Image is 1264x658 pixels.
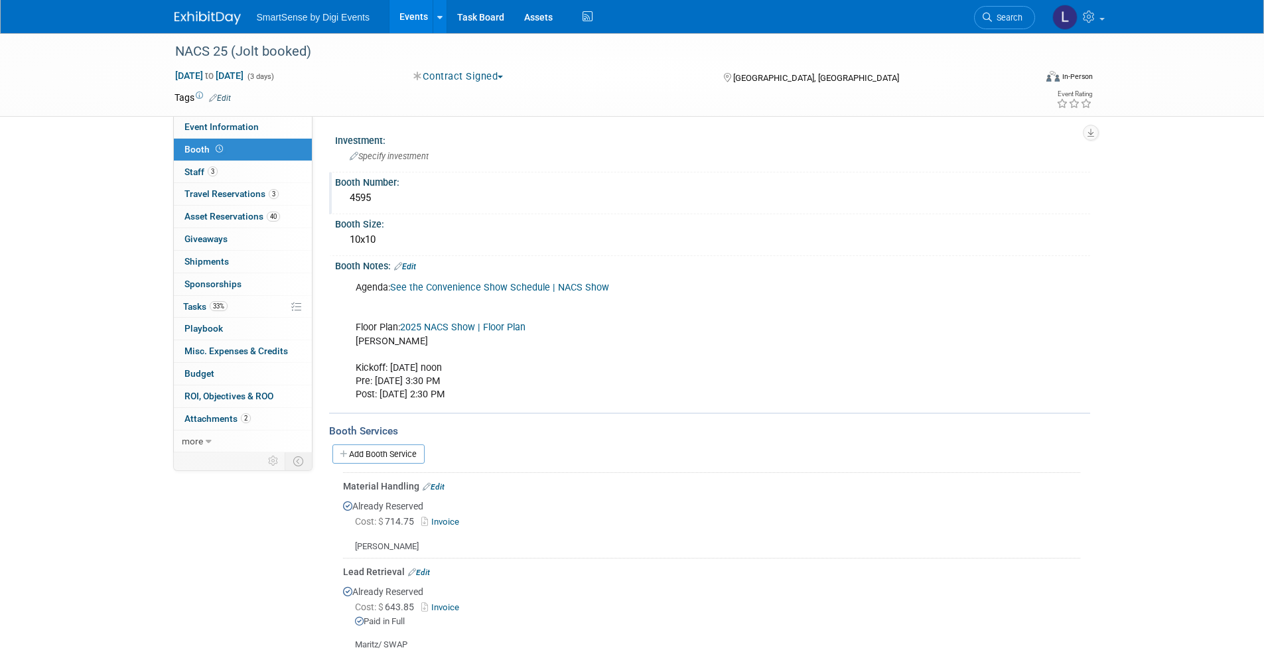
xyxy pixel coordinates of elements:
[421,602,464,612] a: Invoice
[285,452,312,470] td: Toggle Event Tabs
[175,70,244,82] span: [DATE] [DATE]
[184,323,223,334] span: Playbook
[390,282,609,293] a: See the Convenience Show Schedule | NACS Show
[174,318,312,340] a: Playbook
[1046,71,1060,82] img: Format-Inperson.png
[267,212,280,222] span: 40
[174,363,312,385] a: Budget
[184,368,214,379] span: Budget
[335,256,1090,273] div: Booth Notes:
[345,230,1080,250] div: 10x10
[394,262,416,271] a: Edit
[992,13,1022,23] span: Search
[174,251,312,273] a: Shipments
[184,144,226,155] span: Booth
[184,256,229,267] span: Shipments
[421,517,464,527] a: Invoice
[343,480,1080,493] div: Material Handling
[184,211,280,222] span: Asset Reservations
[262,452,285,470] td: Personalize Event Tab Strip
[174,206,312,228] a: Asset Reservations40
[183,301,228,312] span: Tasks
[355,516,419,527] span: 714.75
[174,161,312,183] a: Staff3
[346,275,944,408] div: Agenda: Floor Plan: [PERSON_NAME] Kickoff: [DATE] noon Pre: [DATE] 3:30 PM Post: [DATE] 2:30 PM
[400,322,526,333] a: 2025 NACS Show | Floor Plan
[171,40,1015,64] div: NACS 25 (Jolt booked)
[269,189,279,199] span: 3
[184,346,288,356] span: Misc. Expenses & Credits
[182,436,203,446] span: more
[213,144,226,154] span: Booth not reserved yet
[423,482,445,492] a: Edit
[174,340,312,362] a: Misc. Expenses & Credits
[1056,91,1092,98] div: Event Rating
[332,444,425,464] a: Add Booth Service
[184,413,251,424] span: Attachments
[175,11,241,25] img: ExhibitDay
[174,430,312,452] a: more
[174,296,312,318] a: Tasks33%
[184,188,279,199] span: Travel Reservations
[241,413,251,423] span: 2
[355,516,385,527] span: Cost: $
[350,151,429,161] span: Specify investment
[174,139,312,161] a: Booth
[174,228,312,250] a: Giveaways
[957,69,1093,89] div: Event Format
[184,121,259,132] span: Event Information
[408,568,430,577] a: Edit
[1052,5,1078,30] img: Leland Jenkins
[733,73,899,83] span: [GEOGRAPHIC_DATA], [GEOGRAPHIC_DATA]
[174,408,312,430] a: Attachments2
[974,6,1035,29] a: Search
[184,233,228,244] span: Giveaways
[329,424,1090,438] div: Booth Services
[335,214,1090,231] div: Booth Size:
[343,530,1080,553] div: [PERSON_NAME]
[355,616,1080,628] div: Paid in Full
[409,70,508,84] button: Contract Signed
[257,12,370,23] span: SmartSense by Digi Events
[335,131,1090,147] div: Investment:
[174,273,312,295] a: Sponsorships
[174,385,312,407] a: ROI, Objectives & ROO
[343,565,1080,578] div: Lead Retrieval
[355,602,385,612] span: Cost: $
[184,391,273,401] span: ROI, Objectives & ROO
[175,91,231,104] td: Tags
[174,183,312,205] a: Travel Reservations3
[208,166,218,176] span: 3
[209,94,231,103] a: Edit
[210,301,228,311] span: 33%
[343,493,1080,553] div: Already Reserved
[246,72,274,81] span: (3 days)
[203,70,216,81] span: to
[184,279,242,289] span: Sponsorships
[1062,72,1093,82] div: In-Person
[174,116,312,138] a: Event Information
[184,166,218,177] span: Staff
[355,602,419,612] span: 643.85
[335,172,1090,189] div: Booth Number:
[345,188,1080,208] div: 4595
